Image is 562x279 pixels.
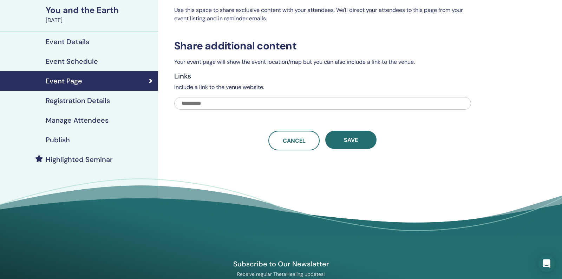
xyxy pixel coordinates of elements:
a: You and the Earth[DATE] [41,4,158,25]
h4: Highlighted Seminar [46,155,113,164]
h4: Manage Attendees [46,116,109,124]
button: Save [325,131,377,149]
div: [DATE] [46,16,154,25]
span: Cancel [283,137,306,144]
a: Cancel [268,131,320,150]
div: You and the Earth [46,4,154,16]
div: Open Intercom Messenger [538,255,555,272]
span: Save [344,136,358,144]
h4: Publish [46,136,70,144]
h3: Share additional content [174,40,471,52]
p: Use this space to share exclusive content with your attendees. We'll direct your attendees to thi... [174,6,471,23]
h4: Subscribe to Our Newsletter [200,259,362,268]
h4: Event Schedule [46,57,98,66]
p: Receive regular ThetaHealing updates! [200,271,362,277]
p: Include a link to the venue website. [174,83,471,91]
h4: Event Details [46,38,89,46]
h4: Event Page [46,77,82,85]
h4: Registration Details [46,96,110,105]
h4: Links [174,72,471,80]
p: Your event page will show the event location/map but you can also include a link to the venue. [174,58,471,66]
